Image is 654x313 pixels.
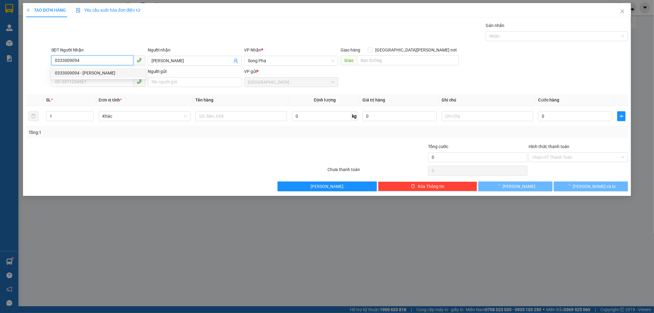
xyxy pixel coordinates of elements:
img: icon [76,8,81,13]
input: Dọc đường [357,55,459,65]
span: SL [46,97,51,102]
span: phone [137,79,142,84]
span: VP Nhận [244,48,262,52]
button: Close [614,3,631,20]
span: [PERSON_NAME] [311,183,343,190]
span: [PERSON_NAME] [503,183,535,190]
div: 0333009094 - BÍCH PHƯƠNG [51,68,145,78]
span: kg [351,111,358,121]
button: delete [29,111,38,121]
span: loading [566,184,573,188]
span: user-add [233,58,238,63]
button: [PERSON_NAME] và In [554,181,628,191]
span: Khác [102,112,187,121]
span: Giá trị hàng [362,97,385,102]
span: Tổng cước [428,144,448,149]
input: VD: Bàn, Ghế [195,111,287,121]
span: Yêu cầu xuất hóa đơn điện tử [76,8,140,13]
span: Tên hàng [195,97,213,102]
img: logo.jpg [67,8,81,22]
span: Định lượng [314,97,336,102]
span: Đơn vị tính [99,97,122,102]
input: 0 [362,111,437,121]
span: delete [411,184,415,189]
button: [PERSON_NAME] [277,181,377,191]
div: Chưa thanh toán [327,166,428,177]
div: VP gửi [244,68,338,75]
li: (c) 2017 [52,29,84,37]
span: [GEOGRAPHIC_DATA][PERSON_NAME] nơi [373,47,459,53]
span: Xóa Thông tin [418,183,444,190]
b: Gửi khách hàng [38,9,61,38]
button: deleteXóa Thông tin [378,181,477,191]
span: plus [618,114,625,119]
span: Giao hàng [341,48,360,52]
span: Cước hàng [538,97,559,102]
span: Song Pha [248,56,335,65]
div: Người nhận [148,47,242,53]
span: TẠO ĐƠN HÀNG [26,8,66,13]
span: phone [137,58,142,63]
button: [PERSON_NAME] [478,181,553,191]
span: [PERSON_NAME] và In [573,183,616,190]
th: Ghi chú [439,94,536,106]
span: loading [496,184,503,188]
label: Hình thức thanh toán [529,144,569,149]
input: Ghi Chú [442,111,533,121]
span: Giao [341,55,357,65]
span: plus [26,8,30,12]
label: Gán nhãn [486,23,504,28]
div: Người gửi [148,68,242,75]
div: SĐT Người Nhận [51,47,145,53]
b: Xe Đăng Nhân [8,40,27,68]
div: 0333009094 - [PERSON_NAME] [55,70,142,76]
b: [DOMAIN_NAME] [52,23,84,28]
span: Sài Gòn [248,78,335,87]
button: plus [617,111,625,121]
span: close [620,9,625,14]
div: Tổng: 1 [29,129,252,136]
